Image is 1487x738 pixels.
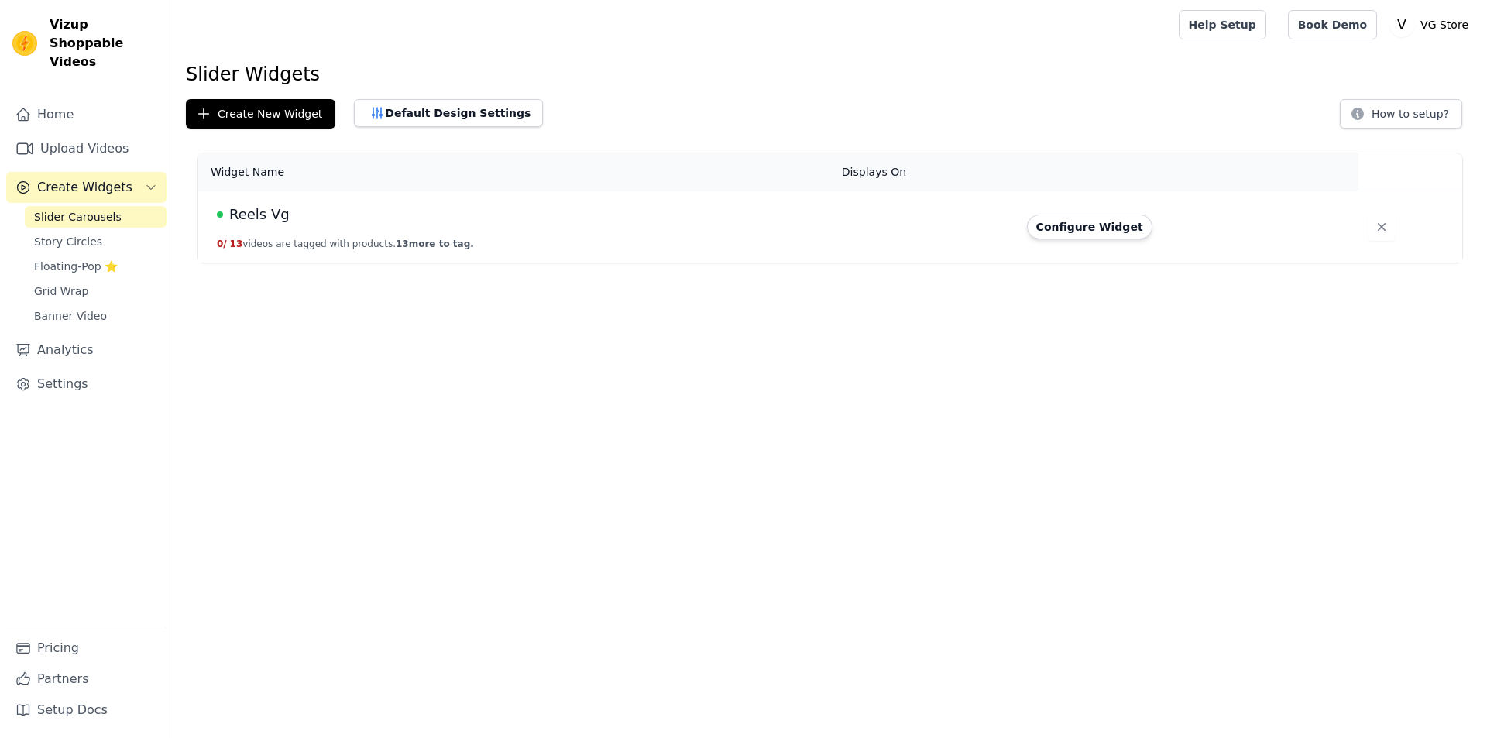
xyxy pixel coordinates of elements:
[198,153,833,191] th: Widget Name
[186,99,335,129] button: Create New Widget
[25,206,167,228] a: Slider Carousels
[25,256,167,277] a: Floating-Pop ⭐
[6,664,167,695] a: Partners
[6,695,167,726] a: Setup Docs
[833,153,1018,191] th: Displays On
[25,305,167,327] a: Banner Video
[50,15,160,71] span: Vizup Shoppable Videos
[6,633,167,664] a: Pricing
[37,178,132,197] span: Create Widgets
[1389,11,1475,39] button: V VG Store
[34,209,122,225] span: Slider Carousels
[396,239,474,249] span: 13 more to tag.
[6,172,167,203] button: Create Widgets
[1397,17,1406,33] text: V
[1340,99,1462,129] button: How to setup?
[1414,11,1475,39] p: VG Store
[217,239,227,249] span: 0 /
[6,133,167,164] a: Upload Videos
[34,259,118,274] span: Floating-Pop ⭐
[6,335,167,366] a: Analytics
[1340,110,1462,125] a: How to setup?
[1027,215,1152,239] button: Configure Widget
[1288,10,1377,39] a: Book Demo
[25,280,167,302] a: Grid Wrap
[6,369,167,400] a: Settings
[186,62,1475,87] h1: Slider Widgets
[1368,213,1396,241] button: Delete widget
[34,283,88,299] span: Grid Wrap
[1179,10,1266,39] a: Help Setup
[354,99,543,127] button: Default Design Settings
[25,231,167,252] a: Story Circles
[229,204,290,225] span: Reels Vg
[230,239,243,249] span: 13
[34,234,102,249] span: Story Circles
[12,31,37,56] img: Vizup
[6,99,167,130] a: Home
[217,211,223,218] span: Live Published
[217,238,474,250] button: 0/ 13videos are tagged with products.13more to tag.
[34,308,107,324] span: Banner Video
